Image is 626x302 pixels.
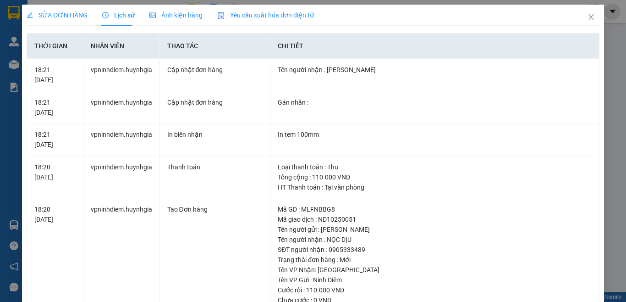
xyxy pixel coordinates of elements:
[278,65,592,75] div: Tên người nhận : [PERSON_NAME]
[66,19,130,30] div: NỌC DỊU
[278,275,592,285] div: Tên VP Gửi : Ninh Diêm
[159,34,270,59] th: Thao tác
[278,162,592,172] div: Loại thanh toán : Thu
[278,182,592,192] div: HT Thanh toán : Tại văn phòng
[83,156,159,199] td: vpninhdiem.huynhgia
[83,59,159,91] td: vpninhdiem.huynhgia
[270,34,599,59] th: Chi tiết
[167,129,263,140] div: In biên nhận
[278,265,592,275] div: Tên VP Nhận: [GEOGRAPHIC_DATA]
[278,285,592,295] div: Cước rồi : 110.000 VND
[278,172,592,182] div: Tổng cộng : 110.000 VND
[66,30,130,43] div: 0905333489
[102,11,135,19] span: Lịch sử
[588,13,595,21] span: close
[278,245,592,255] div: SĐT người nhận : 0905333489
[8,30,59,41] div: HƯƠNG
[66,8,130,19] div: Quận 5
[578,5,604,30] button: Close
[34,162,76,182] div: 18:20 [DATE]
[34,204,76,224] div: 18:20 [DATE]
[278,97,592,107] div: Gán nhãn :
[66,9,88,18] span: Nhận:
[102,12,109,18] span: clock-circle
[27,11,88,19] span: SỬA ĐƠN HÀNG
[167,162,263,172] div: Thanh toán
[27,12,33,18] span: edit
[167,204,263,214] div: Tạo Đơn hàng
[83,34,159,59] th: Nhân viên
[278,224,592,235] div: Tên người gửi : [PERSON_NAME]
[149,11,203,19] span: Ảnh kiện hàng
[149,12,156,18] span: picture
[34,97,76,117] div: 18:21 [DATE]
[83,123,159,156] td: vpninhdiem.huynhgia
[278,235,592,245] div: Tên người nhận : NỌC DỊU
[278,204,592,214] div: Mã GD : MLFNBBG8
[8,9,22,18] span: Gửi:
[7,48,33,58] span: Đã thu :
[27,34,83,59] th: Thời gian
[83,91,159,124] td: vpninhdiem.huynhgia
[278,255,592,265] div: Trạng thái đơn hàng : Mới
[217,12,225,19] img: icon
[34,65,76,85] div: 18:21 [DATE]
[7,48,60,69] div: 110.000
[167,65,263,75] div: Cập nhật đơn hàng
[278,214,592,224] div: Mã giao dịch : ND10250051
[217,11,314,19] span: Yêu cầu xuất hóa đơn điện tử
[34,129,76,150] div: 18:21 [DATE]
[8,8,59,30] div: Ninh Diêm
[278,129,592,140] div: In tem 100mm
[167,97,263,107] div: Cập nhật đơn hàng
